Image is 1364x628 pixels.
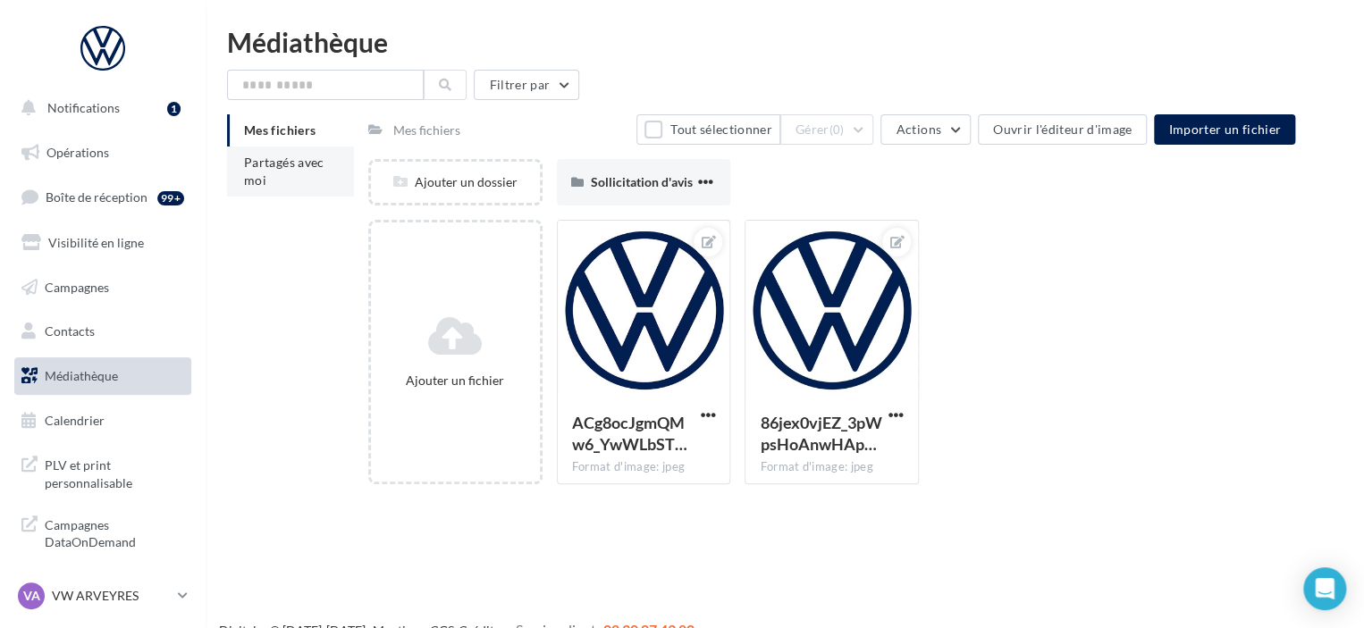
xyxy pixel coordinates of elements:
[474,70,579,100] button: Filtrer par
[378,372,533,389] div: Ajouter un fichier
[11,224,195,262] a: Visibilité en ligne
[1168,121,1281,137] span: Importer un fichier
[48,235,144,250] span: Visibilité en ligne
[393,121,460,139] div: Mes fichiers
[45,279,109,294] span: Campagnes
[572,459,716,475] div: Format d'image: jpeg
[591,174,693,189] span: Sollicitation d'avis
[636,114,779,145] button: Tout sélectionner
[11,506,195,558] a: Campagnes DataOnDemand
[227,29,1343,55] div: Médiathèque
[11,357,195,395] a: Médiathèque
[11,402,195,440] a: Calendrier
[11,313,195,350] a: Contacts
[829,122,845,137] span: (0)
[371,173,540,191] div: Ajouter un dossier
[52,587,171,605] p: VW ARVEYRES
[11,269,195,306] a: Campagnes
[45,453,184,491] span: PLV et print personnalisable
[45,513,184,551] span: Campagnes DataOnDemand
[760,459,904,475] div: Format d'image: jpeg
[46,145,109,160] span: Opérations
[760,413,881,454] span: 86jex0vjEZ_3pWpsHoAnwHApBEhj9SsD4tdYS5dDgtzt1XimImDNvV27TrcySkcDxcFQAJZFp-Pgm5TkDA=s0
[11,89,188,127] button: Notifications 1
[45,323,95,339] span: Contacts
[880,114,970,145] button: Actions
[11,134,195,172] a: Opérations
[23,587,40,605] span: VA
[46,189,147,205] span: Boîte de réception
[244,122,316,138] span: Mes fichiers
[45,413,105,428] span: Calendrier
[157,191,184,205] div: 99+
[896,121,940,137] span: Actions
[11,446,195,498] a: PLV et print personnalisable
[1303,567,1346,610] div: Open Intercom Messenger
[47,100,120,115] span: Notifications
[1154,114,1295,145] button: Importer un fichier
[14,579,191,613] a: VA VW ARVEYRES
[11,178,195,216] a: Boîte de réception99+
[244,155,324,188] span: Partagés avec moi
[45,368,118,383] span: Médiathèque
[167,102,181,116] div: 1
[780,114,874,145] button: Gérer(0)
[978,114,1147,145] button: Ouvrir l'éditeur d'image
[572,413,687,454] span: ACg8ocJgmQMw6_YwWLbSTMTkar67m33B_cEEz2jCXl_0D6UErwxY4zpS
